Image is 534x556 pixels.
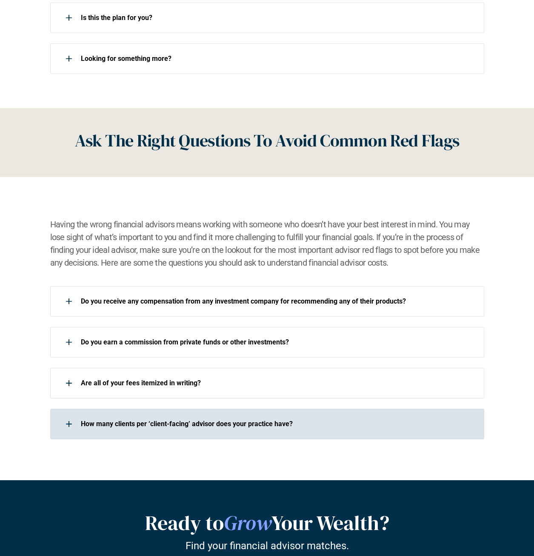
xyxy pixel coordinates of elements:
[81,379,473,387] p: Are all of your fees itemized in writing?
[81,54,473,63] p: Looking for something more?​
[50,218,484,269] h2: Having the wrong financial advisors means working with someone who doesn’t have your best interes...
[224,509,271,537] em: Grow
[81,297,473,305] p: Do you receive any compensation from any investment company for recommending any of their products?
[186,540,349,552] p: Find your financial advisor matches.
[81,14,473,22] p: Is this the plan for you?​
[81,338,473,346] p: Do you earn a commission from private funds or other investments?
[54,511,480,536] h2: Ready to Your Wealth?
[75,128,459,153] h2: Ask The Right Questions To Avoid Common Red Flags
[81,420,473,428] p: How many clients per ‘client-facing’ advisor does your practice have?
